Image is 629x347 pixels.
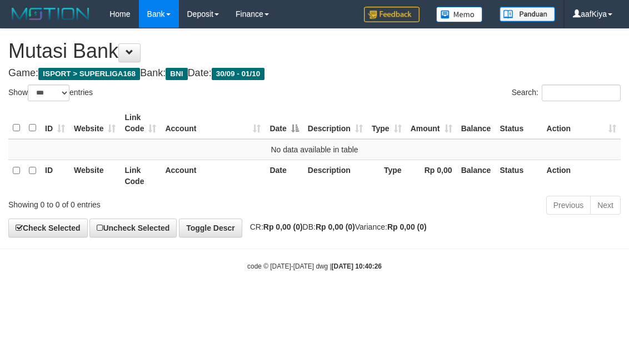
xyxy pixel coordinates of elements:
[436,7,483,22] img: Button%20Memo.svg
[387,222,427,231] strong: Rp 0,00 (0)
[590,196,621,215] a: Next
[212,68,265,80] span: 30/09 - 01/10
[265,160,303,191] th: Date
[542,85,621,101] input: Search:
[367,107,406,139] th: Type: activate to sort column ascending
[69,107,120,139] th: Website: activate to sort column ascending
[303,107,367,139] th: Description: activate to sort column ascending
[364,7,420,22] img: Feedback.jpg
[120,107,161,139] th: Link Code: activate to sort column ascending
[161,107,265,139] th: Account: activate to sort column ascending
[495,107,542,139] th: Status
[8,195,254,210] div: Showing 0 to 0 of 0 entries
[8,219,88,237] a: Check Selected
[8,139,621,160] td: No data available in table
[161,160,265,191] th: Account
[247,262,382,270] small: code © [DATE]-[DATE] dwg |
[303,160,367,191] th: Description
[367,160,406,191] th: Type
[179,219,242,237] a: Toggle Descr
[244,222,427,231] span: CR: DB: Variance:
[120,160,161,191] th: Link Code
[8,85,93,101] label: Show entries
[332,262,382,270] strong: [DATE] 10:40:26
[41,160,69,191] th: ID
[265,107,303,139] th: Date: activate to sort column descending
[41,107,69,139] th: ID: activate to sort column ascending
[8,6,93,22] img: MOTION_logo.png
[495,160,542,191] th: Status
[457,160,496,191] th: Balance
[542,107,621,139] th: Action: activate to sort column ascending
[316,222,355,231] strong: Rp 0,00 (0)
[8,40,621,62] h1: Mutasi Bank
[406,160,457,191] th: Rp 0,00
[8,68,621,79] h4: Game: Bank: Date:
[542,160,621,191] th: Action
[457,107,496,139] th: Balance
[406,107,457,139] th: Amount: activate to sort column ascending
[28,85,69,101] select: Showentries
[546,196,591,215] a: Previous
[500,7,555,22] img: panduan.png
[89,219,177,237] a: Uncheck Selected
[69,160,120,191] th: Website
[512,85,621,101] label: Search:
[263,222,303,231] strong: Rp 0,00 (0)
[166,68,187,80] span: BNI
[38,68,140,80] span: ISPORT > SUPERLIGA168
